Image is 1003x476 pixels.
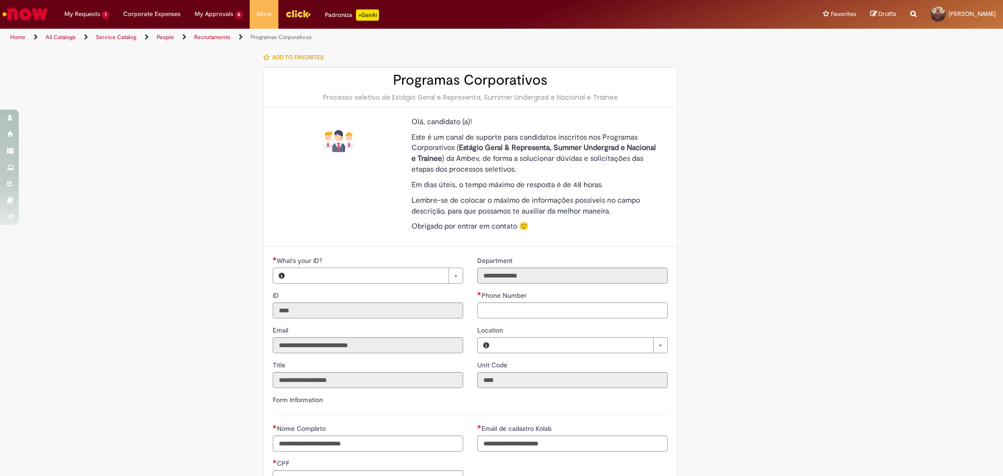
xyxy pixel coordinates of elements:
[194,33,230,41] a: Recrutamento
[273,372,463,388] input: Title
[123,9,181,19] span: Corporate Expenses
[1,5,49,24] img: ServiceNow
[96,33,136,41] a: Service Catalog
[273,361,287,369] span: Read only - Title
[477,425,482,428] span: Required
[273,326,290,334] span: Read only - Email
[477,326,505,334] span: Location
[277,424,328,433] span: Nome Completo
[477,360,509,370] label: Read only - Unit Code
[273,268,290,283] button: What's your ID?, Preview this record
[273,291,281,300] label: Read only - ID
[273,302,463,318] input: ID
[10,33,25,41] a: Home
[325,9,379,21] div: Padroniza
[478,338,495,353] button: Location, Preview this record
[273,436,463,452] input: Nome Completo
[273,396,323,404] label: Form Information
[272,54,324,61] span: Add to favorites
[482,291,529,300] span: Phone Number
[831,9,856,19] span: Favorites
[477,361,509,369] span: Read only - Unit Code
[290,268,463,283] a: Clear field What's your ID?
[477,302,668,318] input: Phone Number
[102,11,109,19] span: 1
[273,325,290,335] label: Read only - Email
[411,180,603,190] span: Em dias úteis, o tempo máximo de resposta é de 48 horas.
[273,337,463,353] input: Email
[235,11,243,19] span: 4
[273,72,668,88] h2: Programas Corporativos
[273,93,668,102] div: Processo seletivo de Estágio Geral e Representa, Summer Undergrad e Nacional e Trainee
[477,292,482,295] span: Required
[277,256,324,265] span: Required - What's your ID?
[482,424,553,433] span: Email de cadastro Kolab
[257,9,271,19] span: More
[477,436,668,452] input: Email de cadastro Kolab
[948,10,996,18] span: [PERSON_NAME]
[411,117,472,127] span: Olá, candidato (a)!
[411,133,656,175] span: Este é um canal de suporte para candidatos inscritos nos Programas Corporativos ( ) da Ambev, de ...
[195,9,233,19] span: My Approvals
[870,10,896,19] a: Drafts
[411,222,529,231] span: Obrigado por entrar em contato 🙂
[251,33,312,41] a: Programas Corporativos
[157,33,174,41] a: People
[46,33,76,41] a: All Catalogs
[277,459,291,468] span: CPF
[411,143,656,163] strong: Estágio Geral & Representa, Summer Undergrad e Nacional e Trainee
[324,126,354,156] img: Programas Corporativos
[356,9,379,21] p: +GenAi
[477,256,514,265] label: Read only - Department
[495,338,667,353] a: Clear field Location
[263,48,329,67] button: Add to favorites
[878,9,896,18] span: Drafts
[7,29,662,46] ul: Page breadcrumbs
[273,425,277,428] span: Required
[273,460,277,463] span: Required
[477,372,668,388] input: Unit Code
[285,7,311,21] img: click_logo_yellow_360x200.png
[477,268,668,284] input: Department
[64,9,100,19] span: My Requests
[411,196,640,216] span: Lembre-se de colocar o máximo de informações possíveis no campo descrição, para que possamos te a...
[273,257,277,261] span: Required
[273,360,287,370] label: Read only - Title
